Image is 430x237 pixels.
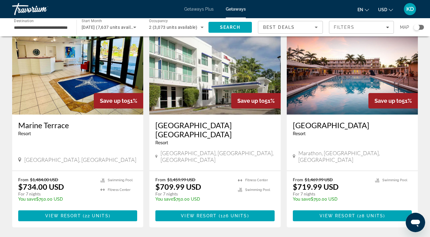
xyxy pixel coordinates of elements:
span: From [155,177,166,182]
button: View Resort(28 units) [293,210,412,221]
span: ( ) [355,213,385,218]
span: Search [220,25,241,30]
span: View Resort [181,213,217,218]
button: Search [208,22,252,33]
span: Resort [293,131,306,136]
span: Save up to [100,98,127,104]
span: [DATE] (7,637 units available) [82,25,141,30]
span: Start Month [82,19,102,23]
span: Fitness Center [245,178,268,182]
a: Travorium [12,1,73,17]
a: Getaways [226,7,246,12]
a: [GEOGRAPHIC_DATA] [GEOGRAPHIC_DATA] [155,121,274,139]
div: 51% [94,93,143,108]
span: en [357,7,363,12]
span: 126 units [221,213,247,218]
button: Change currency [378,5,393,14]
span: $1,459.99 USD [167,177,195,182]
p: $750.00 USD [18,197,94,202]
button: View Resort(126 units) [155,210,274,221]
span: $1,469.99 USD [305,177,333,182]
span: Save up to [237,98,265,104]
span: Marathon, [GEOGRAPHIC_DATA], [GEOGRAPHIC_DATA] [298,150,412,163]
span: Best Deals [263,25,295,30]
span: Resort [18,131,31,136]
div: 51% [231,93,281,108]
span: Swimming Pool [108,178,133,182]
a: [GEOGRAPHIC_DATA] [293,121,412,130]
span: Save up to [374,98,402,104]
span: You save [155,197,173,202]
iframe: Button to launch messaging window [406,213,425,232]
span: ( ) [81,213,110,218]
span: $1,484.00 USD [30,177,58,182]
p: For 7 nights [155,191,232,197]
img: Skipjack Resort Suites and Marina [287,18,418,115]
span: USD [378,7,387,12]
span: 22 units [85,213,109,218]
span: ( ) [217,213,249,218]
p: $734.00 USD [18,182,64,191]
button: View Resort(22 units) [18,210,137,221]
span: Swimming Pool [382,178,407,182]
button: Change language [357,5,369,14]
span: Resort [155,140,168,145]
button: Filters [329,21,394,34]
span: You save [293,197,311,202]
span: Fitness Center [108,188,130,192]
span: [GEOGRAPHIC_DATA], [GEOGRAPHIC_DATA] [24,156,136,163]
span: From [293,177,303,182]
span: Occupancy [149,19,168,23]
span: 28 units [359,213,383,218]
span: From [18,177,29,182]
span: View Resort [45,213,81,218]
p: $750.00 USD [293,197,369,202]
a: Getaways Plus [184,7,214,12]
span: 2 (3,073 units available) [149,25,197,30]
p: For 7 nights [293,191,369,197]
img: Marine Terrace [12,18,143,115]
img: Hilton Garden Inn Miami Brickell South [149,18,280,115]
button: User Menu [402,3,418,15]
span: Destination [14,18,34,23]
a: Marine Terrace [18,121,137,130]
input: Select destination [14,24,69,31]
p: For 7 nights [18,191,94,197]
span: [GEOGRAPHIC_DATA], [GEOGRAPHIC_DATA], [GEOGRAPHIC_DATA] [161,150,275,163]
p: $719.99 USD [293,182,339,191]
span: Map [400,23,409,32]
div: 51% [368,93,418,108]
p: $709.99 USD [155,182,201,191]
mat-select: Sort by [263,24,318,31]
span: Filters [334,25,354,30]
span: Swimming Pool [245,188,270,192]
p: $750.00 USD [155,197,232,202]
span: You save [18,197,36,202]
span: KD [406,6,414,12]
span: View Resort [320,213,355,218]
